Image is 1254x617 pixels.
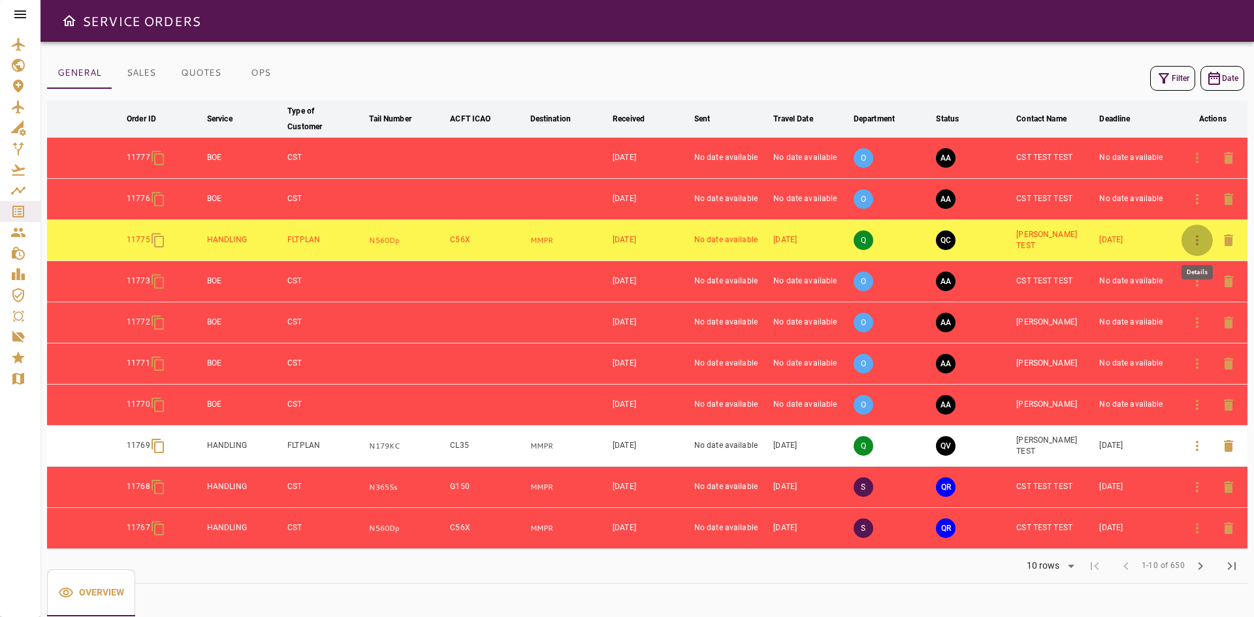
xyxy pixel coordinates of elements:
[771,179,851,220] td: No date available
[47,569,135,616] div: basic tabs example
[610,138,692,179] td: [DATE]
[447,426,527,467] td: CL35
[204,426,285,467] td: HANDLING
[369,111,411,127] div: Tail Number
[692,467,771,508] td: No date available
[936,148,956,168] button: AWAITING ASSIGNMENT
[1150,66,1195,91] button: Filter
[692,343,771,385] td: No date available
[285,261,366,302] td: CST
[854,189,873,209] p: O
[285,179,366,220] td: CST
[1224,558,1240,574] span: last_page
[127,481,150,492] p: 11768
[1213,183,1244,215] button: Delete
[207,111,249,127] span: Service
[854,436,873,456] p: Q
[1014,302,1097,343] td: [PERSON_NAME]
[1014,179,1097,220] td: CST TEST TEST
[127,440,150,451] p: 11769
[773,111,829,127] span: Travel Date
[694,111,728,127] span: Sent
[369,523,445,534] p: N560Dp
[1182,307,1213,338] button: Details
[285,508,366,549] td: CST
[447,508,527,549] td: C56X
[1182,513,1213,544] button: Details
[771,220,851,261] td: [DATE]
[127,358,150,369] p: 11771
[936,272,956,291] button: AWAITING ASSIGNMENT
[204,179,285,220] td: BOE
[1014,508,1097,549] td: CST TEST TEST
[1097,220,1178,261] td: [DATE]
[610,220,692,261] td: [DATE]
[771,426,851,467] td: [DATE]
[1023,560,1063,571] div: 10 rows
[771,302,851,343] td: No date available
[285,302,366,343] td: CST
[610,179,692,220] td: [DATE]
[530,111,588,127] span: Destination
[1079,550,1110,582] span: First Page
[369,235,445,246] p: N560Dp
[204,220,285,261] td: HANDLING
[530,523,608,534] p: MMPR
[82,10,201,31] h6: SERVICE ORDERS
[127,111,173,127] span: Order ID
[1097,138,1178,179] td: No date available
[1182,430,1213,462] button: Details
[530,482,608,493] p: MMPR
[1099,111,1147,127] span: Deadline
[692,426,771,467] td: No date available
[936,230,956,250] button: QUOTE CREATED
[936,111,959,127] div: Status
[1014,467,1097,508] td: CST TEST TEST
[936,477,956,497] button: QUOTE REQUESTED
[287,103,364,134] span: Type of Customer
[610,467,692,508] td: [DATE]
[692,220,771,261] td: No date available
[854,230,873,250] p: Q
[204,302,285,343] td: BOE
[1097,261,1178,302] td: No date available
[1182,348,1213,379] button: Details
[447,220,527,261] td: C56X
[692,302,771,343] td: No date available
[936,189,956,209] button: AWAITING ASSIGNMENT
[1014,138,1097,179] td: CST TEST TEST
[936,518,956,538] button: QUOTE REQUESTED
[204,508,285,549] td: HANDLING
[287,103,347,134] div: Type of Customer
[127,399,150,410] p: 11770
[692,261,771,302] td: No date available
[1185,550,1216,582] span: Next Page
[204,261,285,302] td: BOE
[1213,513,1244,544] button: Delete
[1213,307,1244,338] button: Delete
[854,111,912,127] span: Department
[771,385,851,426] td: No date available
[127,111,156,127] div: Order ID
[450,111,490,127] div: ACFT ICAO
[1193,558,1208,574] span: chevron_right
[1213,389,1244,420] button: Delete
[1014,220,1097,261] td: [PERSON_NAME] TEST
[204,467,285,508] td: HANDLING
[530,441,608,452] p: MMPR
[1097,343,1178,385] td: No date available
[1014,385,1097,426] td: [PERSON_NAME]
[127,317,150,328] p: 11772
[1018,556,1079,576] div: 10 rows
[936,111,976,127] span: Status
[1142,560,1185,573] span: 1-10 of 650
[127,152,150,163] p: 11777
[610,343,692,385] td: [DATE]
[771,467,851,508] td: [DATE]
[207,111,233,127] div: Service
[1097,302,1178,343] td: No date available
[854,148,873,168] p: O
[854,111,895,127] div: Department
[204,343,285,385] td: BOE
[1097,508,1178,549] td: [DATE]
